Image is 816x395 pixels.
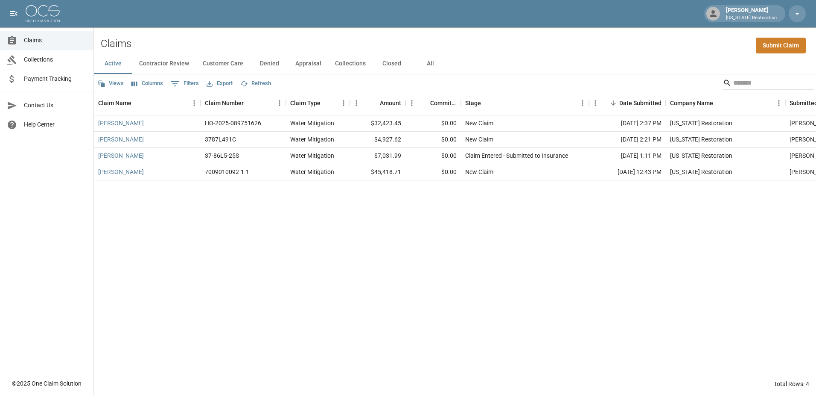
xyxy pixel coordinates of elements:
[98,168,144,176] a: [PERSON_NAME]
[205,151,239,160] div: 37-86L5-25S
[24,101,87,110] span: Contact Us
[756,38,806,53] a: Submit Claim
[290,135,334,144] div: Water Mitigation
[169,77,201,91] button: Show filters
[405,91,461,115] div: Committed Amount
[321,97,332,109] button: Sort
[589,132,666,148] div: [DATE] 2:21 PM
[5,5,22,22] button: open drawer
[465,91,481,115] div: Stage
[204,77,235,90] button: Export
[350,132,405,148] div: $4,927.62
[411,53,449,74] button: All
[337,97,350,109] button: Menu
[286,91,350,115] div: Claim Type
[244,97,256,109] button: Sort
[96,77,126,90] button: Views
[589,164,666,180] div: [DATE] 12:43 PM
[26,5,60,22] img: ocs-logo-white-transparent.png
[670,91,713,115] div: Company Name
[94,53,816,74] div: dynamic tabs
[24,55,87,64] span: Collections
[619,91,662,115] div: Date Submitted
[24,36,87,45] span: Claims
[670,168,732,176] div: Oregon Restoration
[129,77,165,90] button: Select columns
[24,120,87,129] span: Help Center
[196,53,250,74] button: Customer Care
[350,97,363,109] button: Menu
[350,164,405,180] div: $45,418.71
[273,97,286,109] button: Menu
[12,379,82,388] div: © 2025 One Claim Solution
[380,91,401,115] div: Amount
[368,97,380,109] button: Sort
[670,119,732,127] div: Oregon Restoration
[589,148,666,164] div: [DATE] 1:11 PM
[201,91,286,115] div: Claim Number
[607,97,619,109] button: Sort
[98,135,144,144] a: [PERSON_NAME]
[98,91,131,115] div: Claim Name
[132,53,196,74] button: Contractor Review
[405,115,461,132] div: $0.00
[24,74,87,83] span: Payment Tracking
[94,91,201,115] div: Claim Name
[98,119,144,127] a: [PERSON_NAME]
[576,97,589,109] button: Menu
[290,91,321,115] div: Claim Type
[465,135,493,144] div: New Claim
[589,115,666,132] div: [DATE] 2:37 PM
[328,53,373,74] button: Collections
[205,119,261,127] div: HO-2025-089751626
[290,119,334,127] div: Water Mitigation
[589,91,666,115] div: Date Submitted
[98,151,144,160] a: [PERSON_NAME]
[350,115,405,132] div: $32,423.45
[101,38,131,50] h2: Claims
[405,132,461,148] div: $0.00
[589,97,602,109] button: Menu
[670,135,732,144] div: Oregon Restoration
[713,97,725,109] button: Sort
[350,91,405,115] div: Amount
[405,148,461,164] div: $0.00
[238,77,273,90] button: Refresh
[774,380,809,388] div: Total Rows: 4
[666,91,785,115] div: Company Name
[418,97,430,109] button: Sort
[205,91,244,115] div: Claim Number
[350,148,405,164] div: $7,031.99
[461,91,589,115] div: Stage
[94,53,132,74] button: Active
[131,97,143,109] button: Sort
[250,53,289,74] button: Denied
[465,168,493,176] div: New Claim
[465,151,568,160] div: Claim Entered - Submitted to Insurance
[726,15,777,22] p: [US_STATE] Restoration
[205,168,249,176] div: 7009010092-1-1
[481,97,493,109] button: Sort
[430,91,457,115] div: Committed Amount
[723,76,814,91] div: Search
[465,119,493,127] div: New Claim
[373,53,411,74] button: Closed
[405,164,461,180] div: $0.00
[405,97,418,109] button: Menu
[205,135,236,144] div: 3787L491C
[670,151,732,160] div: Oregon Restoration
[188,97,201,109] button: Menu
[290,151,334,160] div: Water Mitigation
[289,53,328,74] button: Appraisal
[772,97,785,109] button: Menu
[290,168,334,176] div: Water Mitigation
[723,6,780,21] div: [PERSON_NAME]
